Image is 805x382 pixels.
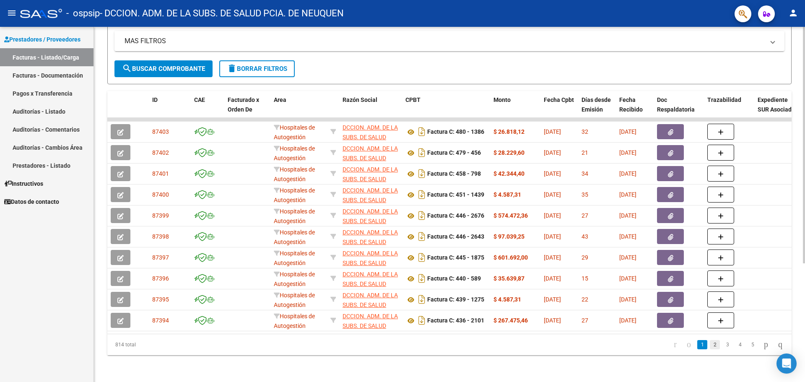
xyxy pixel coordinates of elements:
[152,170,169,177] span: 87401
[544,96,574,103] span: Fecha Cpbt
[191,91,224,128] datatable-header-cell: CAE
[427,255,484,261] strong: Factura C: 445 - 1875
[125,36,764,46] mat-panel-title: MAS FILTROS
[149,91,191,128] datatable-header-cell: ID
[405,96,421,103] span: CPBT
[544,233,561,240] span: [DATE]
[343,250,398,276] span: DCCION. ADM. DE LA SUBS. DE SALUD PCIA. DE NEUQUEN
[582,128,588,135] span: 32
[490,91,540,128] datatable-header-cell: Monto
[746,338,759,352] li: page 5
[619,233,636,240] span: [DATE]
[493,233,525,240] strong: $ 97.039,25
[270,91,327,128] datatable-header-cell: Area
[619,212,636,219] span: [DATE]
[493,317,528,324] strong: $ 267.475,46
[721,338,734,352] li: page 3
[582,254,588,261] span: 29
[582,296,588,303] span: 22
[544,128,561,135] span: [DATE]
[619,191,636,198] span: [DATE]
[427,296,484,303] strong: Factura C: 439 - 1275
[582,275,588,282] span: 15
[722,340,732,349] a: 3
[227,65,287,73] span: Borrar Filtros
[343,207,399,224] div: 30707519378
[493,254,528,261] strong: $ 601.692,00
[493,296,521,303] strong: $ 4.587,31
[493,275,525,282] strong: $ 35.639,87
[152,317,169,324] span: 87394
[493,128,525,135] strong: $ 26.818,12
[274,271,315,287] span: Hospitales de Autogestión
[274,313,315,329] span: Hospitales de Autogestión
[416,251,427,264] i: Descargar documento
[152,212,169,219] span: 87399
[416,167,427,180] i: Descargar documento
[274,292,315,308] span: Hospitales de Autogestión
[114,60,213,77] button: Buscar Comprobante
[274,250,315,266] span: Hospitales de Autogestión
[100,4,344,23] span: - DCCION. ADM. DE LA SUBS. DE SALUD PCIA. DE NEUQUEN
[122,63,132,73] mat-icon: search
[540,91,578,128] datatable-header-cell: Fecha Cpbt
[416,230,427,243] i: Descargar documento
[152,275,169,282] span: 87396
[343,144,399,161] div: 30707519378
[427,213,484,219] strong: Factura C: 446 - 2676
[152,96,158,103] span: ID
[697,340,707,349] a: 1
[228,96,259,113] span: Facturado x Orden De
[619,96,643,113] span: Fecha Recibido
[4,197,59,206] span: Datos de contacto
[343,229,398,255] span: DCCION. ADM. DE LA SUBS. DE SALUD PCIA. DE NEUQUEN
[343,313,398,339] span: DCCION. ADM. DE LA SUBS. DE SALUD PCIA. DE NEUQUEN
[343,165,399,182] div: 30707519378
[616,91,654,128] datatable-header-cell: Fecha Recibido
[107,334,243,355] div: 814 total
[544,212,561,219] span: [DATE]
[619,128,636,135] span: [DATE]
[427,192,484,198] strong: Factura C: 451 - 1439
[402,91,490,128] datatable-header-cell: CPBT
[227,63,237,73] mat-icon: delete
[670,340,680,349] a: go to first page
[339,91,402,128] datatable-header-cell: Razón Social
[427,150,481,156] strong: Factura C: 479 - 456
[274,96,286,103] span: Area
[582,233,588,240] span: 43
[758,96,795,113] span: Expediente SUR Asociado
[152,296,169,303] span: 87395
[735,340,745,349] a: 4
[619,254,636,261] span: [DATE]
[774,340,786,349] a: go to last page
[152,149,169,156] span: 87402
[152,128,169,135] span: 87403
[114,31,784,51] mat-expansion-panel-header: MAS FILTROS
[754,91,800,128] datatable-header-cell: Expediente SUR Asociado
[274,187,315,203] span: Hospitales de Autogestión
[619,296,636,303] span: [DATE]
[619,275,636,282] span: [DATE]
[544,254,561,261] span: [DATE]
[152,233,169,240] span: 87398
[619,170,636,177] span: [DATE]
[274,145,315,161] span: Hospitales de Autogestión
[219,60,295,77] button: Borrar Filtros
[582,96,611,113] span: Días desde Emisión
[493,170,525,177] strong: $ 42.344,40
[343,312,399,329] div: 30707519378
[427,129,484,135] strong: Factura C: 480 - 1386
[416,272,427,285] i: Descargar documento
[582,317,588,324] span: 27
[7,8,17,18] mat-icon: menu
[152,254,169,261] span: 87397
[493,149,525,156] strong: $ 28.229,60
[194,96,205,103] span: CAE
[582,212,588,219] span: 27
[582,149,588,156] span: 21
[66,4,100,23] span: - ospsip
[343,145,398,171] span: DCCION. ADM. DE LA SUBS. DE SALUD PCIA. DE NEUQUEN
[427,171,481,177] strong: Factura C: 458 - 798
[493,212,528,219] strong: $ 574.472,36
